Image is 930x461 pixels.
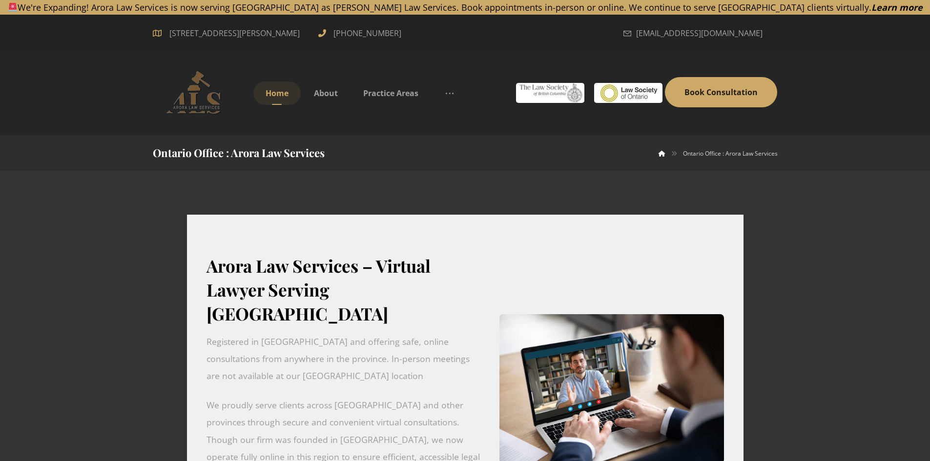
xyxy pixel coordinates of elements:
[8,3,17,12] img: 🚨
[363,88,418,99] span: Practice Areas
[253,81,301,105] a: Home
[351,81,431,105] a: Practice Areas
[7,3,923,12] p: We're Expanding! Arora Law Services is now serving [GEOGRAPHIC_DATA] as [PERSON_NAME] Law Service...
[665,77,777,107] a: Book Consultation
[153,70,241,114] a: Advocate (IN) | Barrister (CA) | Solicitor | Notary Public
[871,1,923,13] a: Learn more
[314,88,338,99] span: About
[659,149,665,158] a: Arora Law Services
[165,25,304,41] span: [STREET_ADDRESS][PERSON_NAME]
[432,81,468,105] a: More links
[153,70,241,114] img: Arora Law Services
[318,27,404,38] a: [PHONE_NUMBER]
[302,81,350,105] a: About
[153,27,304,38] a: [STREET_ADDRESS][PERSON_NAME]
[207,254,480,326] h1: Arora Law Services – Virtual Lawyer Serving [GEOGRAPHIC_DATA]
[207,333,480,385] p: Registered in [GEOGRAPHIC_DATA] and offering safe, online consultations from anywhere in the prov...
[516,83,584,103] img: #
[153,145,325,160] h1: Ontario Office : Arora Law Services
[266,88,289,99] span: Home
[331,25,404,41] span: [PHONE_NUMBER]
[594,83,662,103] img: #
[684,87,758,98] span: Book Consultation
[636,25,763,41] span: [EMAIL_ADDRESS][DOMAIN_NAME]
